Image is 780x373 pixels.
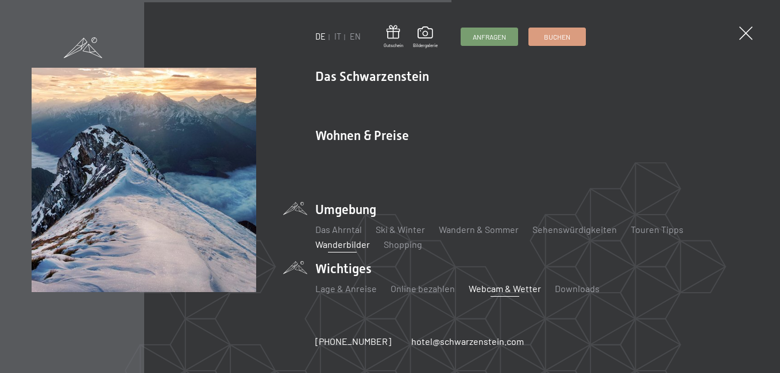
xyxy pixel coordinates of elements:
[384,239,422,250] a: Shopping
[315,283,377,294] a: Lage & Anreise
[384,25,403,49] a: Gutschein
[376,224,425,235] a: Ski & Winter
[555,283,600,294] a: Downloads
[462,28,518,45] a: Anfragen
[384,42,403,49] span: Gutschein
[414,26,438,48] a: Bildergalerie
[631,224,684,235] a: Touren Tipps
[315,239,370,250] a: Wanderbilder
[350,32,361,41] a: EN
[315,32,326,41] a: DE
[529,28,585,45] a: Buchen
[334,32,341,41] a: IT
[473,32,507,42] span: Anfragen
[315,335,391,348] a: [PHONE_NUMBER]
[532,224,617,235] a: Sehenswürdigkeiten
[315,336,391,347] span: [PHONE_NUMBER]
[544,32,570,42] span: Buchen
[439,224,519,235] a: Wandern & Sommer
[414,42,438,49] span: Bildergalerie
[411,335,524,348] a: hotel@schwarzenstein.com
[315,224,362,235] a: Das Ahrntal
[391,283,455,294] a: Online bezahlen
[469,283,541,294] a: Webcam & Wetter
